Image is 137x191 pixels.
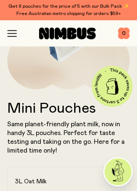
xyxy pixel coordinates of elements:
[118,28,130,40] button: 0
[15,178,47,186] h2: 3L Oat Milk
[7,120,130,156] p: Same planet-friendly plant milk, now in handy 3L pouches. Perfect for taste testing and taking on...
[7,3,130,18] div: Get 6 pouches for the price of 5 with our Bulk Pack ✨ Free Australian metro shipping for orders $59+
[104,158,132,186] img: agent
[7,101,130,116] h1: Mini Pouches
[102,76,123,97] img: illustration-carton.png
